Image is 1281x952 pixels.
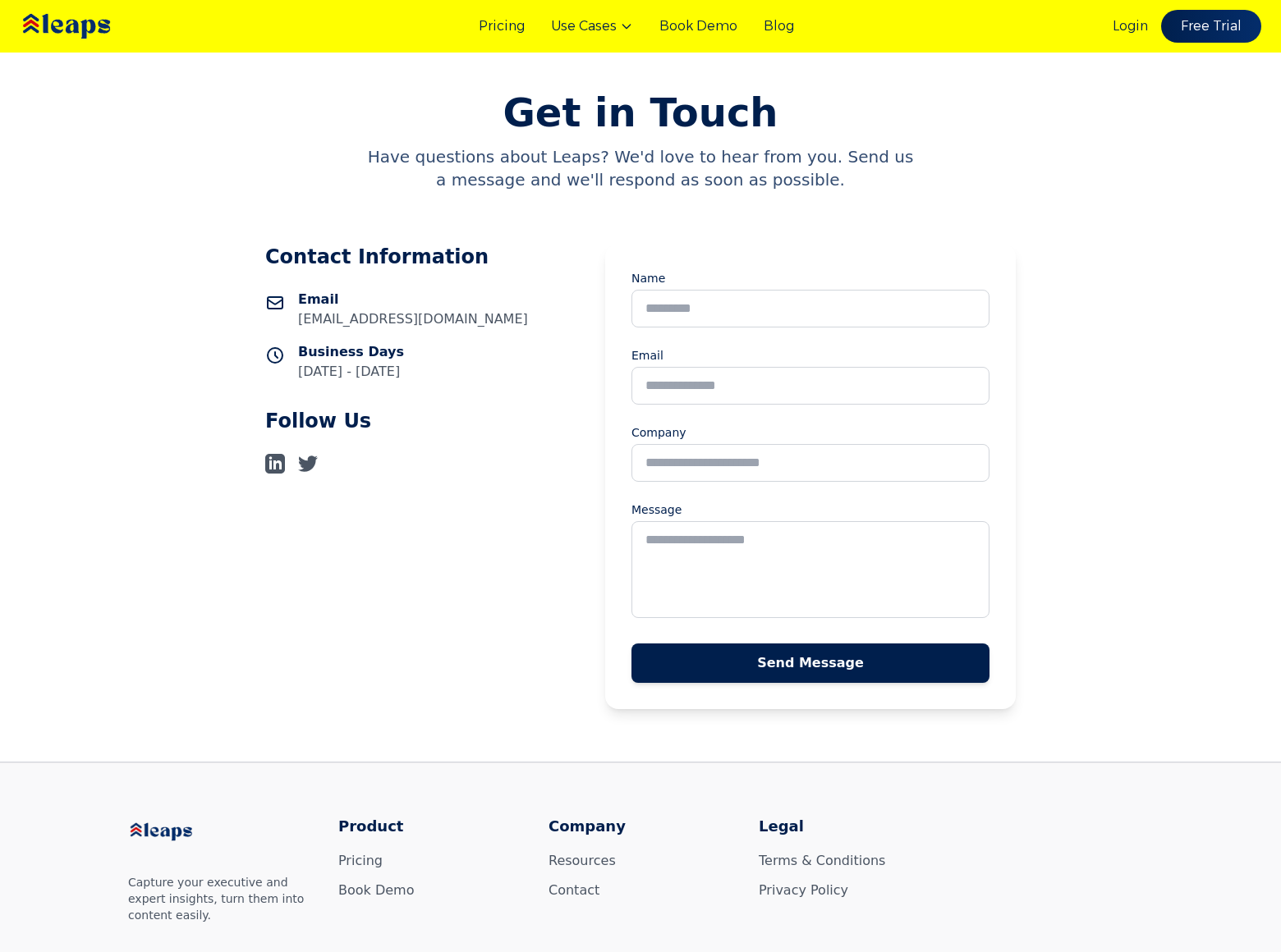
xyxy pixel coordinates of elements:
[298,342,404,362] h3: Business Days
[631,347,989,364] label: Email
[759,853,885,868] a: Terms & Conditions
[659,16,737,36] a: Book Demo
[759,882,848,898] a: Privacy Policy
[298,290,528,309] h3: Email
[141,93,1140,132] h1: Get in Touch
[631,270,989,286] label: Name
[1161,10,1261,43] a: Free Trial
[338,815,522,838] h3: Product
[631,501,989,518] label: Message
[631,643,989,683] button: Send Message
[551,16,633,36] button: Use Cases
[365,145,916,191] p: Have questions about Leaps? We'd love to hear from you. Send us a message and we'll respond as so...
[1113,16,1148,36] a: Login
[759,815,943,838] h3: Legal
[338,853,383,868] a: Pricing
[549,882,599,898] a: Contact
[128,874,312,923] p: Capture your executive and expert insights, turn them into content easily.
[298,309,528,329] p: [EMAIL_ADDRESS][DOMAIN_NAME]
[265,408,553,434] h2: Follow Us
[265,244,553,270] h2: Contact Information
[549,815,732,838] h3: Company
[479,16,525,36] a: Pricing
[631,424,989,441] label: Company
[764,16,794,36] a: Blog
[338,882,414,898] a: Book Demo
[549,853,616,868] a: Resources
[128,815,227,849] img: Leaps
[20,2,159,50] img: Leaps Logo
[298,362,404,382] p: [DATE] - [DATE]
